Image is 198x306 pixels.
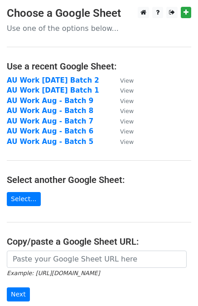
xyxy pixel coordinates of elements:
[7,174,191,185] h4: Select another Google Sheet:
[7,61,191,72] h4: Use a recent Google Sheet:
[111,138,134,146] a: View
[7,7,191,20] h3: Choose a Google Sheet
[111,76,134,84] a: View
[7,107,93,115] a: AU Work Aug - Batch 8
[7,138,93,146] a: AU Work Aug - Batch 5
[120,128,134,135] small: View
[7,236,191,247] h4: Copy/paste a Google Sheet URL:
[7,127,93,135] a: AU Work Aug - Batch 6
[111,117,134,125] a: View
[120,77,134,84] small: View
[111,97,134,105] a: View
[111,127,134,135] a: View
[7,86,99,94] a: AU Work [DATE] Batch 1
[120,87,134,94] small: View
[7,24,191,33] p: Use one of the options below...
[7,97,93,105] a: AU Work Aug - Batch 9
[111,86,134,94] a: View
[7,251,187,268] input: Paste your Google Sheet URL here
[120,138,134,145] small: View
[120,118,134,125] small: View
[7,287,30,301] input: Next
[7,117,93,125] a: AU Work Aug - Batch 7
[120,98,134,104] small: View
[7,76,99,84] a: AU Work [DATE] Batch 2
[120,108,134,114] small: View
[7,192,41,206] a: Select...
[7,270,100,276] small: Example: [URL][DOMAIN_NAME]
[111,107,134,115] a: View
